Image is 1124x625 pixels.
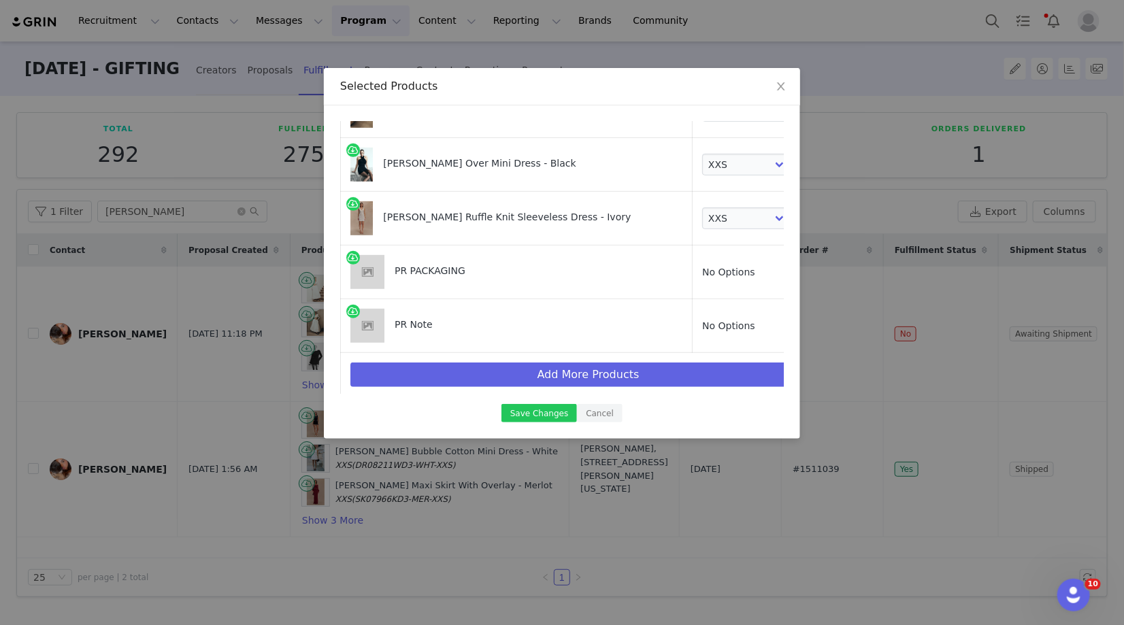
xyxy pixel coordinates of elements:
[395,309,654,332] div: PR Note
[340,79,784,94] div: Selected Products
[350,201,373,235] img: 250721_MESHKI_Bridal2_20_1072.jpg
[577,404,623,422] button: Cancel
[1085,579,1101,590] span: 10
[762,68,800,106] button: Close
[702,319,755,333] div: No Options
[383,201,652,224] div: [PERSON_NAME] Ruffle Knit Sleeveless Dress - Ivory
[702,265,755,280] div: No Options
[1057,579,1090,611] iframe: Intercom live chat
[350,362,826,387] button: Add More Products
[501,404,577,422] button: Save Changes
[350,309,384,343] img: placeholder-square.jpeg
[776,81,787,92] i: icon: close
[395,255,654,278] div: PR PACKAGING
[350,255,384,289] img: placeholder-square.jpeg
[350,148,373,182] img: 250811_MESHKI_SEIDLER_08_1685xV2.jpg
[383,148,652,171] div: [PERSON_NAME] Over Mini Dress - Black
